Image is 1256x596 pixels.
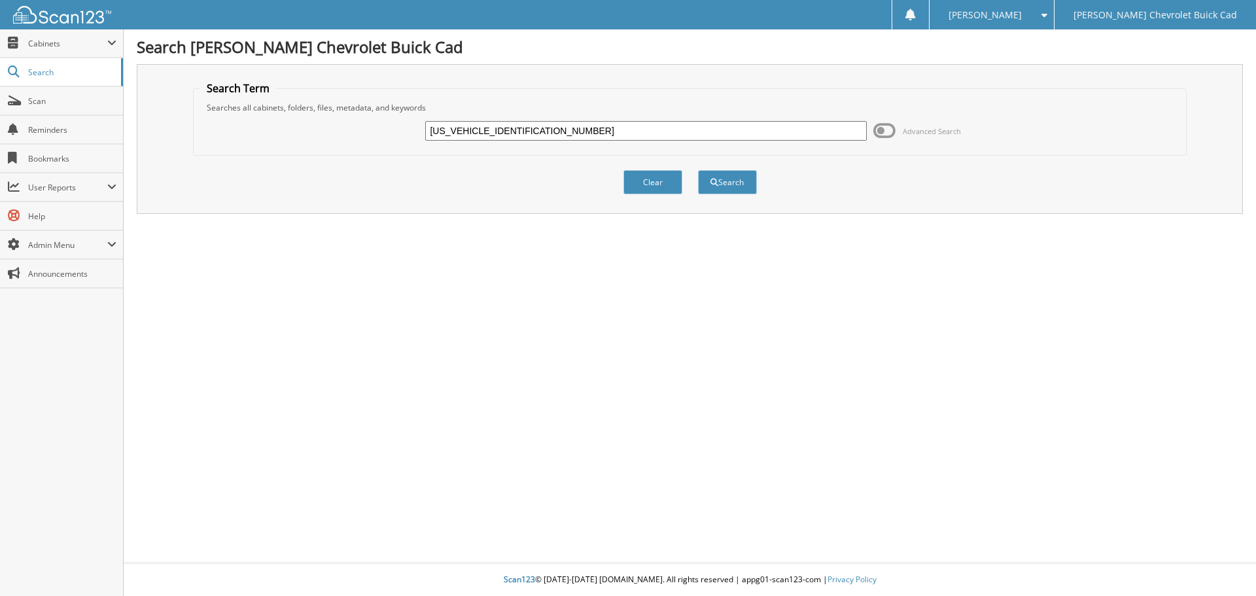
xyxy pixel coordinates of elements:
[28,153,116,164] span: Bookmarks
[28,96,116,107] span: Scan
[903,126,961,136] span: Advanced Search
[623,170,682,194] button: Clear
[828,574,877,585] a: Privacy Policy
[28,268,116,279] span: Announcements
[200,81,276,96] legend: Search Term
[698,170,757,194] button: Search
[28,182,107,193] span: User Reports
[28,38,107,49] span: Cabinets
[28,211,116,222] span: Help
[1073,11,1237,19] span: [PERSON_NAME] Chevrolet Buick Cad
[124,564,1256,596] div: © [DATE]-[DATE] [DOMAIN_NAME]. All rights reserved | appg01-scan123-com |
[504,574,535,585] span: Scan123
[137,36,1243,58] h1: Search [PERSON_NAME] Chevrolet Buick Cad
[28,124,116,135] span: Reminders
[28,67,114,78] span: Search
[13,6,111,24] img: scan123-logo-white.svg
[28,239,107,251] span: Admin Menu
[1191,533,1256,596] iframe: Chat Widget
[949,11,1022,19] span: [PERSON_NAME]
[200,102,1180,113] div: Searches all cabinets, folders, files, metadata, and keywords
